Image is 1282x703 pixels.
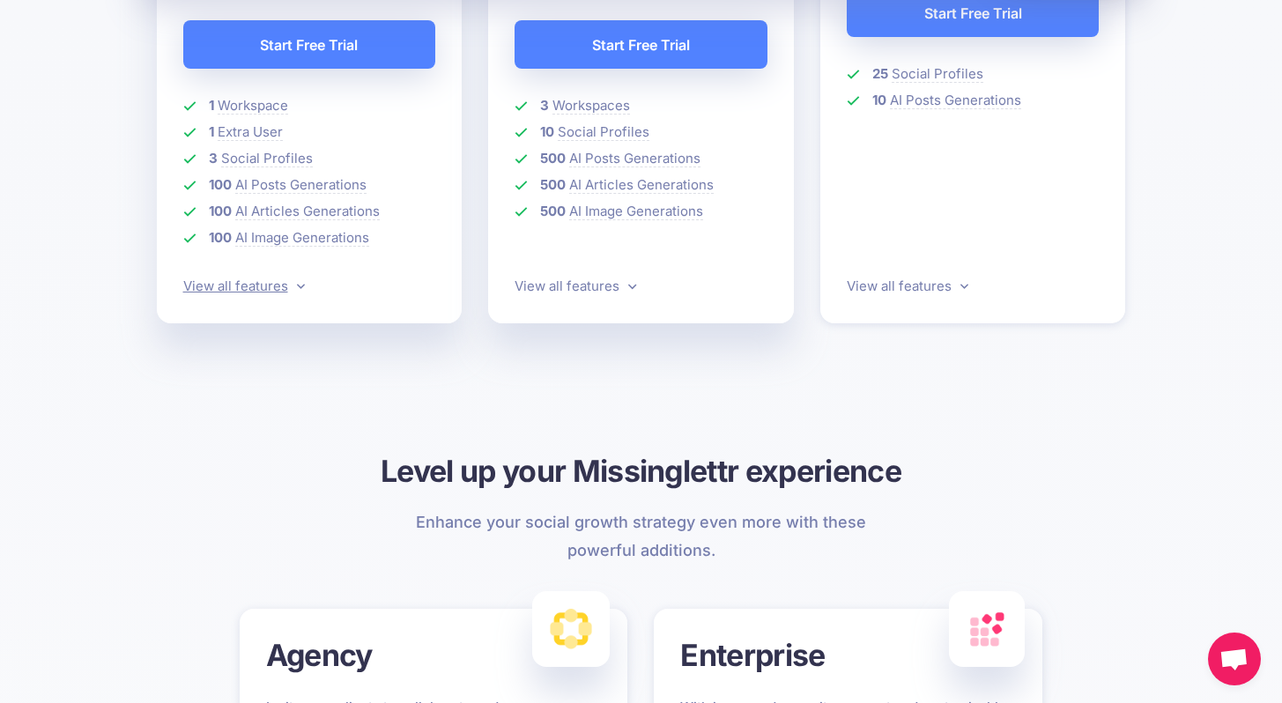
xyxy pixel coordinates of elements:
[569,150,700,167] span: AI Posts Generations
[218,123,283,141] span: Extra User
[218,97,288,115] span: Workspace
[847,277,968,294] a: View all features
[569,176,714,194] span: AI Articles Generations
[540,97,549,114] b: 3
[540,150,566,166] b: 500
[157,451,1126,491] h3: Level up your Missinglettr experience
[266,635,602,675] h3: Agency
[235,176,367,194] span: AI Posts Generations
[680,635,1016,675] h3: Enterprise
[221,150,313,167] span: Social Profiles
[540,203,566,219] b: 500
[515,20,767,69] a: Start Free Trial
[209,123,214,140] b: 1
[209,229,232,246] b: 100
[209,203,232,219] b: 100
[872,92,886,108] b: 10
[235,229,369,247] span: AI Image Generations
[552,97,630,115] span: Workspaces
[209,97,214,114] b: 1
[183,20,436,69] a: Start Free Trial
[235,203,380,220] span: AI Articles Generations
[1208,633,1261,685] div: Ouvrir le chat
[183,277,305,294] a: View all features
[569,203,703,220] span: AI Image Generations
[540,176,566,193] b: 500
[540,123,554,140] b: 10
[209,150,218,166] b: 3
[209,176,232,193] b: 100
[515,277,636,294] a: View all features
[558,123,649,141] span: Social Profiles
[405,508,877,565] p: Enhance your social growth strategy even more with these powerful additions.
[872,65,888,82] b: 25
[890,92,1021,109] span: AI Posts Generations
[892,65,983,83] span: Social Profiles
